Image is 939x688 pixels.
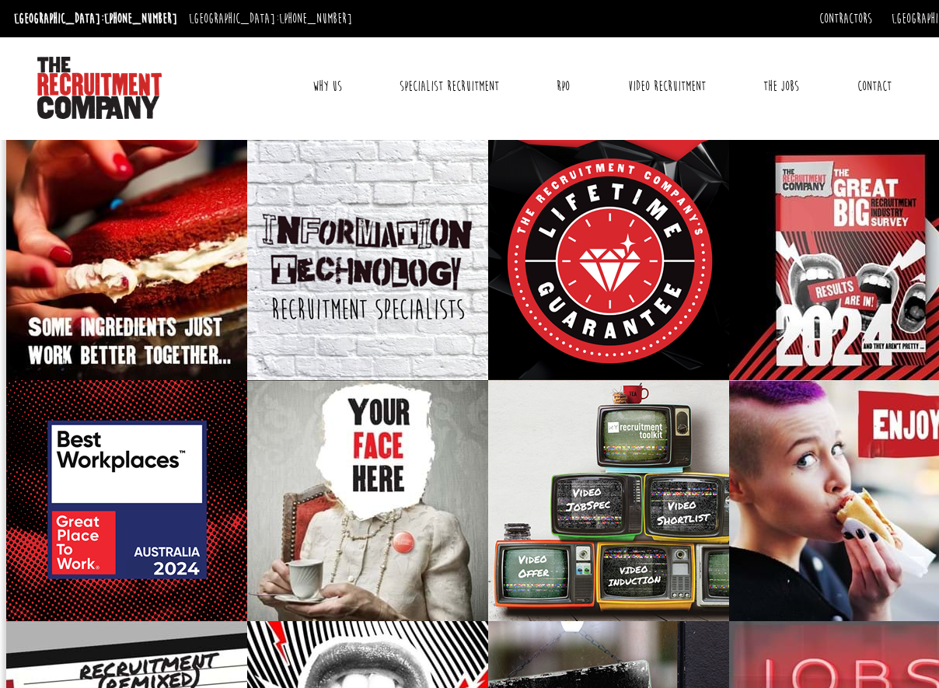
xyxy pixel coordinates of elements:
img: The Recruitment Company [37,57,162,119]
li: [GEOGRAPHIC_DATA]: [185,6,356,31]
a: Why Us [301,67,354,106]
a: [PHONE_NUMBER] [104,10,177,27]
a: RPO [545,67,581,106]
a: [PHONE_NUMBER] [279,10,352,27]
a: Contact [846,67,903,106]
a: Contractors [819,10,872,27]
a: Specialist Recruitment [388,67,511,106]
li: [GEOGRAPHIC_DATA]: [10,6,181,31]
a: The Jobs [752,67,811,106]
a: Video Recruitment [616,67,717,106]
